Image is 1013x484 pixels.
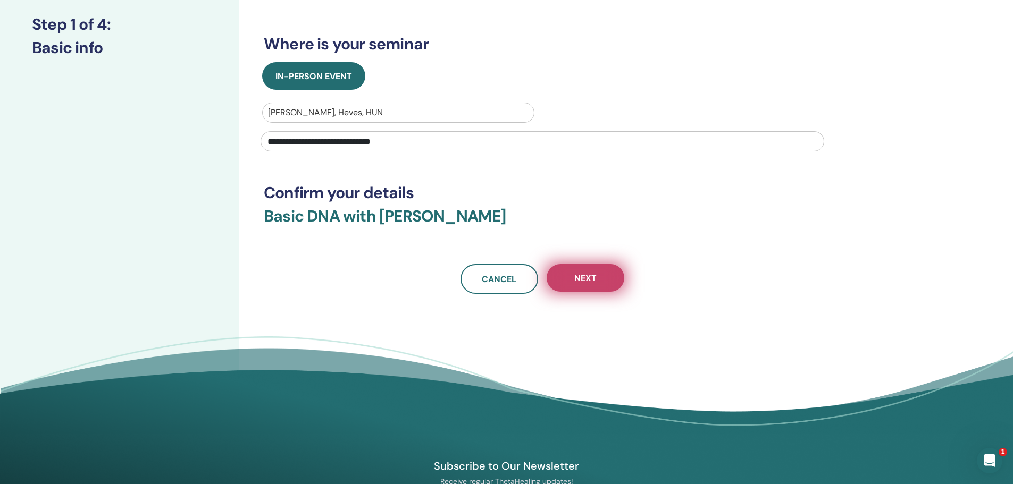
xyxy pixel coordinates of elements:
button: In-Person Event [262,62,365,90]
h3: Where is your seminar [264,35,821,54]
iframe: Intercom live chat [977,448,1002,473]
h3: Confirm your details [264,183,821,202]
span: In-Person Event [275,71,352,82]
h3: Basic DNA with [PERSON_NAME] [264,207,821,239]
span: Cancel [482,274,516,285]
h4: Subscribe to Our Newsletter [384,459,630,473]
span: 1 [999,448,1007,456]
h3: Basic info [32,38,207,57]
span: Next [574,273,597,284]
button: Next [547,264,624,292]
a: Cancel [461,264,538,294]
h3: Step 1 of 4 : [32,15,207,34]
